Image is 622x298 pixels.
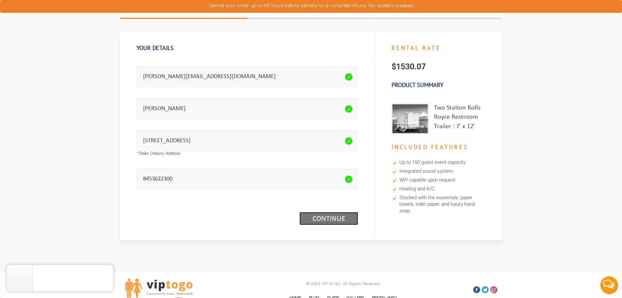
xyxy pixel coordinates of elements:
a: Twitter [482,286,489,293]
a: Continue [299,212,358,225]
img: viptogo LogoVIPTOGO [125,278,193,298]
button: Live Chat [596,272,622,298]
a: Facebook [473,286,480,293]
li: Up to 150 guest event capacity [391,158,486,167]
h4: Included Features [375,141,502,154]
div: *Trailer Delivery Address [136,151,358,157]
div: Two Station Rolls Royce Restroom Trailer : 7′ x 12′ [434,103,486,134]
p: © 2024 VIP To GO. All Rights Reserved [247,280,439,289]
input: *Trailer Delivery Address [136,131,358,151]
h1: Your Details [136,41,358,55]
li: Stocked with the essentials: paper towels, toilet paper, and luxury hand soap. [391,194,486,216]
h4: RENTAL RATE [375,42,502,55]
li: Heating and A/C [391,185,486,194]
a: Insta [490,286,497,293]
input: *Email [136,66,358,87]
h3: Product Summary [375,78,502,92]
input: *Contact Name [136,98,358,119]
p: $1530.07 [375,55,502,78]
li: WiFi capable upon request [391,176,486,185]
input: *Contact Number [136,169,358,189]
li: Integrated sound system [391,167,486,176]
